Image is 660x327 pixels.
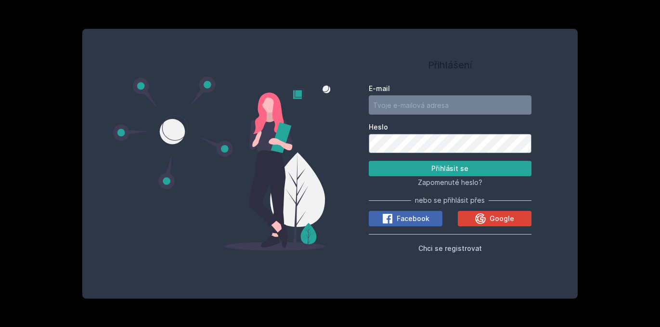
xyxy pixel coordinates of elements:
[369,211,442,226] button: Facebook
[369,161,531,176] button: Přihlásit se
[490,214,514,223] span: Google
[369,84,531,93] label: E-mail
[397,214,429,223] span: Facebook
[418,242,482,254] button: Chci se registrovat
[418,244,482,252] span: Chci se registrovat
[415,196,485,205] span: nebo se přihlásit přes
[369,58,531,72] h1: Přihlášení
[369,122,531,132] label: Heslo
[458,211,531,226] button: Google
[418,178,482,186] span: Zapomenuté heslo?
[369,95,531,115] input: Tvoje e-mailová adresa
